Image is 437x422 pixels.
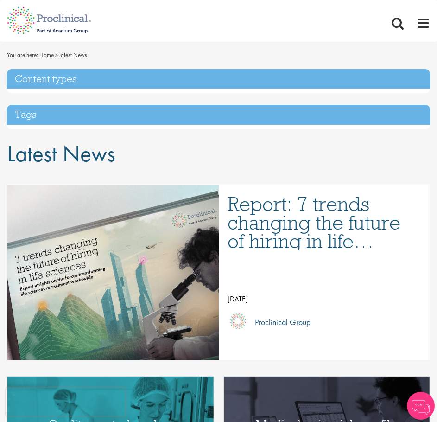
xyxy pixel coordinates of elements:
[248,315,310,329] p: Proclinical Group
[228,311,248,331] img: Proclinical Group
[7,105,430,125] h3: Tags
[6,388,125,416] iframe: reCAPTCHA
[7,139,115,168] span: Latest News
[407,392,435,420] img: Chatbot
[7,185,219,360] a: Link to a post
[7,69,430,89] h3: Content types
[228,195,420,250] a: Report: 7 trends changing the future of hiring in life sciences
[228,311,420,334] a: Proclinical Group Proclinical Group
[228,292,420,306] p: [DATE]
